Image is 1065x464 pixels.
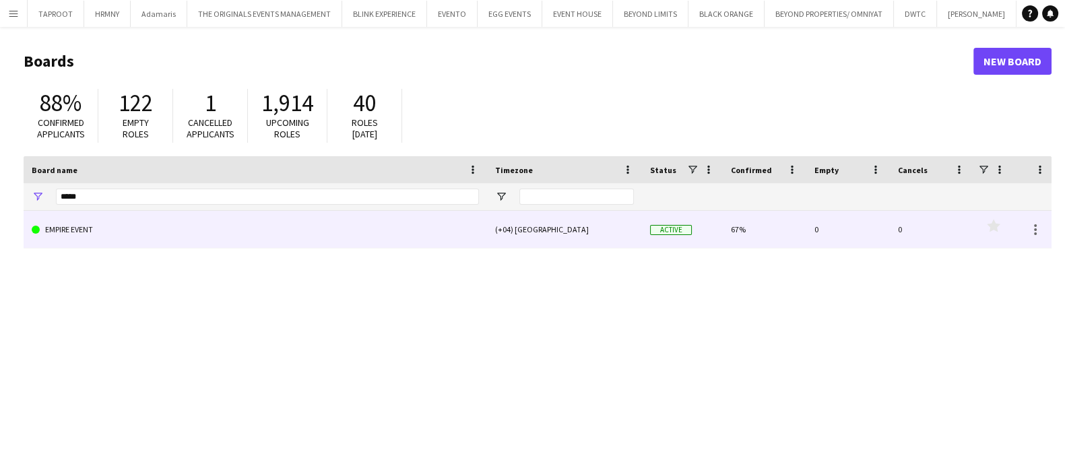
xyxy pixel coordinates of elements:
input: Board name Filter Input [56,189,479,205]
span: 122 [119,88,153,118]
span: 88% [40,88,82,118]
div: 67% [723,211,806,248]
span: Empty roles [123,117,149,140]
a: EMPIRE EVENT [32,211,479,248]
button: [PERSON_NAME] [937,1,1016,27]
span: 40 [353,88,376,118]
span: Empty [814,165,839,175]
button: EGG EVENTS [478,1,542,27]
span: Board name [32,165,77,175]
button: BEYOND PROPERTIES/ OMNIYAT [765,1,894,27]
span: Roles [DATE] [352,117,378,140]
div: (+04) [GEOGRAPHIC_DATA] [487,211,642,248]
button: HRMNY [84,1,131,27]
span: Confirmed [731,165,772,175]
span: Cancelled applicants [187,117,234,140]
button: BEYOND LIMITS [613,1,688,27]
span: Active [650,225,692,235]
div: 0 [806,211,890,248]
span: Status [650,165,676,175]
h1: Boards [24,51,973,71]
button: THE ORIGINALS EVENTS MANAGEMENT [187,1,342,27]
button: TAPROOT [28,1,84,27]
button: EVENTO [427,1,478,27]
span: Confirmed applicants [37,117,85,140]
button: Open Filter Menu [495,191,507,203]
span: 1,914 [261,88,313,118]
div: 0 [890,211,973,248]
button: DWTC [894,1,937,27]
button: BLINK EXPERIENCE [342,1,427,27]
span: Upcoming roles [266,117,309,140]
button: EVENT HOUSE [542,1,613,27]
span: 1 [205,88,216,118]
button: BLACK ORANGE [688,1,765,27]
a: New Board [973,48,1052,75]
span: Timezone [495,165,533,175]
input: Timezone Filter Input [519,189,634,205]
span: Cancels [898,165,928,175]
button: Open Filter Menu [32,191,44,203]
button: Adamaris [131,1,187,27]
